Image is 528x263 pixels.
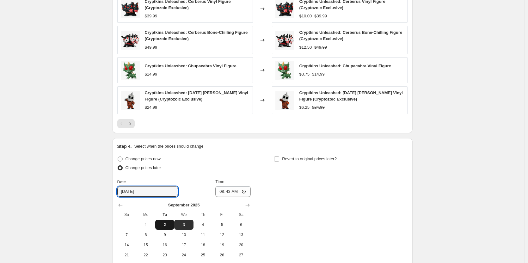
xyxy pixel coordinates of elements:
[158,253,172,258] span: 23
[234,232,248,237] span: 13
[145,104,157,111] div: $24.99
[158,232,172,237] span: 9
[145,64,236,68] span: Cryptkins Unleashed: Chupacabra Vinyl Figure
[126,165,161,170] span: Change prices later
[126,119,135,128] button: Next
[155,210,174,220] th: Tuesday
[193,250,212,260] button: Thursday September 25 2025
[299,90,403,101] span: Cryptkins Unleashed: [DATE] [PERSON_NAME] Vinyl Figure (Cryptozoic Exclusive)
[215,242,229,248] span: 19
[136,220,155,230] button: Monday September 1 2025
[117,250,136,260] button: Sunday September 21 2025
[116,201,125,210] button: Show previous month, August 2025
[158,242,172,248] span: 16
[121,61,140,80] img: Thumb_CU__Chupacabra_80x.jpg
[136,210,155,220] th: Monday
[312,71,325,77] strike: $14.99
[299,13,312,19] div: $10.00
[215,179,224,184] span: Time
[212,210,231,220] th: Friday
[155,240,174,250] button: Tuesday September 16 2025
[177,253,191,258] span: 24
[177,222,191,227] span: 3
[231,220,250,230] button: Saturday September 6 2025
[215,212,229,217] span: Fr
[117,240,136,250] button: Sunday September 14 2025
[215,186,251,197] input: 12:00
[196,232,210,237] span: 11
[177,242,191,248] span: 17
[117,119,135,128] nav: Pagination
[312,104,325,111] strike: $24.99
[174,210,193,220] th: Wednesday
[275,61,294,80] img: Thumb_CU__Chupacabra_80x.jpg
[139,253,153,258] span: 22
[158,212,172,217] span: Tu
[231,210,250,220] th: Saturday
[117,143,132,150] h2: Step 4.
[145,90,248,101] span: Cryptkins Unleashed: [DATE] [PERSON_NAME] Vinyl Figure (Cryptozoic Exclusive)
[299,71,310,77] div: $3.75
[136,240,155,250] button: Monday September 15 2025
[117,180,126,184] span: Date
[212,220,231,230] button: Friday September 5 2025
[231,250,250,260] button: Saturday September 27 2025
[134,143,203,150] p: Select when the prices should change
[193,230,212,240] button: Thursday September 11 2025
[212,250,231,260] button: Friday September 26 2025
[234,253,248,258] span: 27
[121,91,140,110] img: CU_Hallow_Bob-1_80x.jpg
[174,250,193,260] button: Wednesday September 24 2025
[275,31,294,50] img: 1_519f930c-9fa6-4085-b593-7a015be0a704_80x.jpg
[177,232,191,237] span: 10
[158,222,172,227] span: 2
[196,253,210,258] span: 25
[174,240,193,250] button: Wednesday September 17 2025
[174,230,193,240] button: Wednesday September 10 2025
[196,242,210,248] span: 18
[314,44,327,51] strike: $49.99
[212,240,231,250] button: Friday September 19 2025
[155,230,174,240] button: Tuesday September 9 2025
[177,212,191,217] span: We
[155,250,174,260] button: Tuesday September 23 2025
[139,232,153,237] span: 8
[234,212,248,217] span: Sa
[174,220,193,230] button: Wednesday September 3 2025
[193,240,212,250] button: Thursday September 18 2025
[196,212,210,217] span: Th
[243,201,252,210] button: Show next month, October 2025
[126,156,161,161] span: Change prices now
[234,222,248,227] span: 6
[155,220,174,230] button: Today Tuesday September 2 2025
[139,212,153,217] span: Mo
[231,230,250,240] button: Saturday September 13 2025
[299,64,391,68] span: Cryptkins Unleashed: Chupacabra Vinyl Figure
[121,31,140,50] img: 1_519f930c-9fa6-4085-b593-7a015be0a704_80x.jpg
[299,104,310,111] div: $6.25
[234,242,248,248] span: 20
[299,30,402,41] span: Cryptkins Unleashed: Cerberus Bone-Chilling Figure (Cryptozoic Exclusive)
[120,242,134,248] span: 14
[282,156,337,161] span: Revert to original prices later?
[139,222,153,227] span: 1
[145,44,157,51] div: $49.99
[117,187,178,197] input: 9/2/2025
[299,44,312,51] div: $12.50
[139,242,153,248] span: 15
[145,71,157,77] div: $14.99
[120,232,134,237] span: 7
[117,230,136,240] button: Sunday September 7 2025
[215,253,229,258] span: 26
[136,230,155,240] button: Monday September 8 2025
[145,13,157,19] div: $39.99
[120,253,134,258] span: 21
[314,13,327,19] strike: $39.99
[215,222,229,227] span: 5
[196,222,210,227] span: 4
[215,232,229,237] span: 12
[136,250,155,260] button: Monday September 22 2025
[275,91,294,110] img: CU_Hallow_Bob-1_80x.jpg
[145,30,248,41] span: Cryptkins Unleashed: Cerberus Bone-Chilling Figure (Cryptozoic Exclusive)
[193,220,212,230] button: Thursday September 4 2025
